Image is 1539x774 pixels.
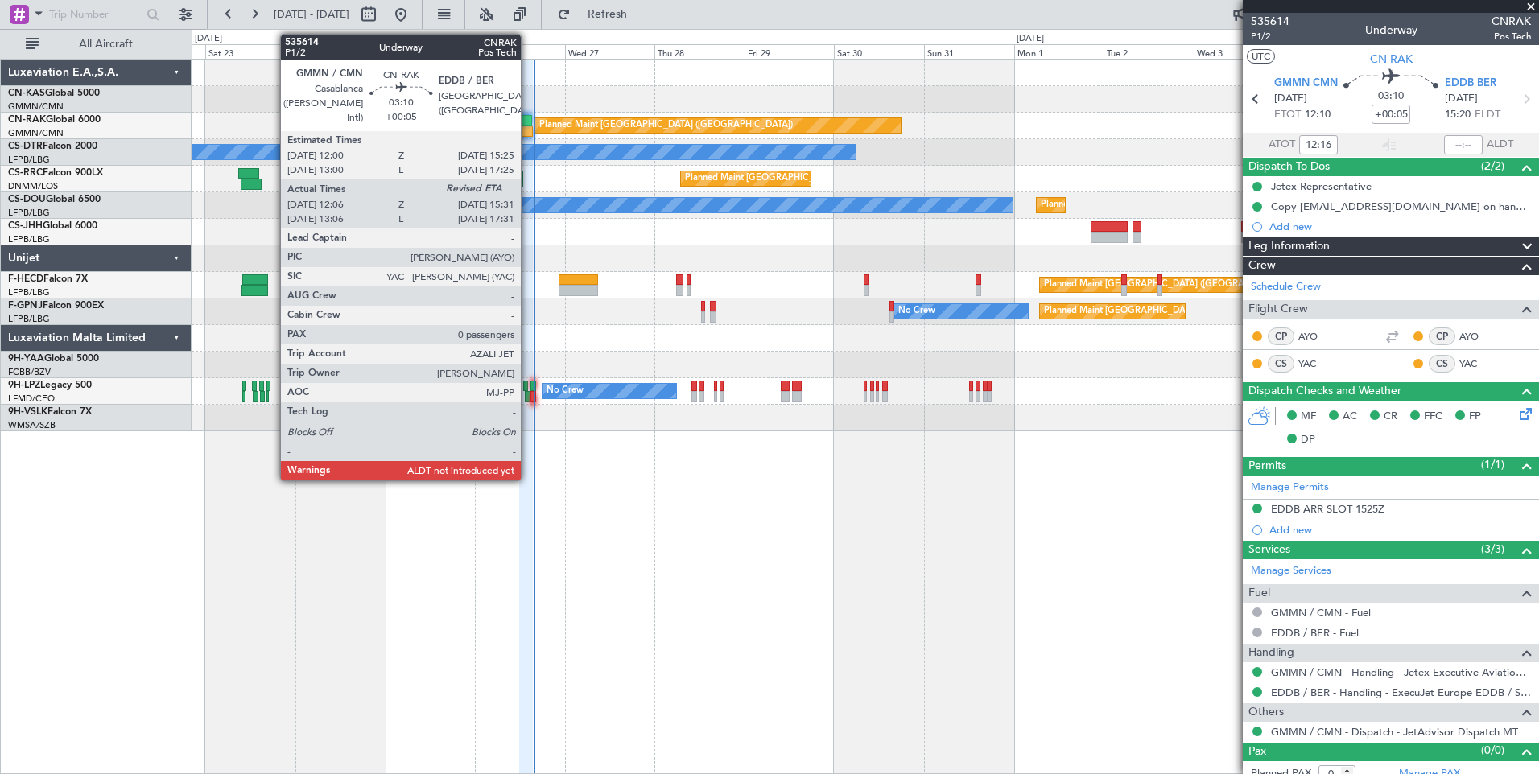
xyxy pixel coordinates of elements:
[8,221,43,231] span: CS-JHH
[8,115,46,125] span: CN-RAK
[1044,273,1298,297] div: Planned Maint [GEOGRAPHIC_DATA] ([GEOGRAPHIC_DATA])
[1269,137,1295,153] span: ATOT
[1248,158,1330,176] span: Dispatch To-Dos
[1301,432,1315,448] span: DP
[8,354,44,364] span: 9H-YAA
[1378,89,1404,105] span: 03:10
[1247,49,1275,64] button: UTC
[574,9,642,20] span: Refresh
[1299,135,1338,154] input: --:--
[8,89,45,98] span: CN-KAS
[1271,665,1531,679] a: GMMN / CMN - Handling - Jetex Executive Aviation [GEOGRAPHIC_DATA] GMMN / CMN
[539,113,793,138] div: Planned Maint [GEOGRAPHIC_DATA] ([GEOGRAPHIC_DATA])
[1298,356,1335,371] a: YAC
[1481,742,1504,759] span: (0/0)
[8,195,101,204] a: CS-DOUGlobal 6500
[8,233,50,245] a: LFPB/LBG
[1269,523,1531,537] div: Add new
[1248,644,1294,662] span: Handling
[8,301,43,311] span: F-GPNJ
[8,101,64,113] a: GMMN/CMN
[1268,355,1294,373] div: CS
[205,44,295,59] div: Sat 23
[8,381,92,390] a: 9H-LPZLegacy 500
[8,354,99,364] a: 9H-YAAGlobal 5000
[745,44,835,59] div: Fri 29
[8,274,88,284] a: F-HECDFalcon 7X
[1343,409,1357,425] span: AC
[1014,44,1104,59] div: Mon 1
[1444,135,1483,154] input: --:--
[8,286,50,298] a: LFPB/LBG
[8,407,47,417] span: 9H-VSLK
[924,44,1014,59] div: Sun 31
[685,167,939,191] div: Planned Maint [GEOGRAPHIC_DATA] ([GEOGRAPHIC_DATA])
[8,142,43,151] span: CS-DTR
[1445,91,1478,107] span: [DATE]
[1481,158,1504,175] span: (2/2)
[550,2,646,27] button: Refresh
[274,7,349,22] span: [DATE] - [DATE]
[8,221,97,231] a: CS-JHHGlobal 6000
[1384,409,1397,425] span: CR
[295,44,386,59] div: Sun 24
[1301,409,1316,425] span: MF
[8,393,55,405] a: LFMD/CEQ
[1248,584,1270,603] span: Fuel
[359,299,396,323] div: No Crew
[1274,91,1307,107] span: [DATE]
[386,44,476,59] div: Mon 25
[8,168,43,178] span: CS-RRC
[834,44,924,59] div: Sat 30
[1104,44,1194,59] div: Tue 2
[654,44,745,59] div: Thu 28
[8,407,92,417] a: 9H-VSLKFalcon 7X
[1248,703,1284,722] span: Others
[1251,480,1329,496] a: Manage Permits
[1475,107,1500,123] span: ELDT
[1248,300,1308,319] span: Flight Crew
[8,301,104,311] a: F-GPNJFalcon 900EX
[1298,329,1335,344] a: AYO
[1459,356,1496,371] a: YAC
[390,193,456,217] div: A/C Unavailable
[1271,200,1531,213] div: Copy [EMAIL_ADDRESS][DOMAIN_NAME] on handling requests
[8,195,46,204] span: CS-DOU
[1424,409,1442,425] span: FFC
[1274,107,1301,123] span: ETOT
[1251,30,1289,43] span: P1/2
[8,127,64,139] a: GMMN/CMN
[1305,107,1331,123] span: 12:10
[1248,743,1266,761] span: Pax
[1268,327,1294,345] div: CP
[1248,257,1276,275] span: Crew
[1271,502,1384,516] div: EDDB ARR SLOT 1525Z
[1248,237,1330,256] span: Leg Information
[8,115,101,125] a: CN-RAKGlobal 6000
[8,366,51,378] a: FCBB/BZV
[1271,685,1531,699] a: EDDB / BER - Handling - ExecuJet Europe EDDB / SXF
[1017,32,1044,46] div: [DATE]
[18,31,175,57] button: All Aircraft
[8,419,56,431] a: WMSA/SZB
[1194,44,1284,59] div: Wed 3
[1271,626,1359,640] a: EDDB / BER - Fuel
[1481,541,1504,558] span: (3/3)
[1248,541,1290,559] span: Services
[8,313,50,325] a: LFPB/LBG
[1492,30,1531,43] span: Pos Tech
[8,154,50,166] a: LFPB/LBG
[565,44,655,59] div: Wed 27
[505,167,759,191] div: Planned Maint [GEOGRAPHIC_DATA] ([GEOGRAPHIC_DATA])
[1251,563,1331,579] a: Manage Services
[8,142,97,151] a: CS-DTRFalcon 2000
[1251,13,1289,30] span: 535614
[1251,279,1321,295] a: Schedule Crew
[1492,13,1531,30] span: CNRAK
[1248,382,1401,401] span: Dispatch Checks and Weather
[1271,606,1371,620] a: GMMN / CMN - Fuel
[479,193,516,217] div: No Crew
[1274,76,1338,92] span: GMMN CMN
[1271,725,1518,739] a: GMMN / CMN - Dispatch - JetAdvisor Dispatch MT
[547,379,584,403] div: No Crew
